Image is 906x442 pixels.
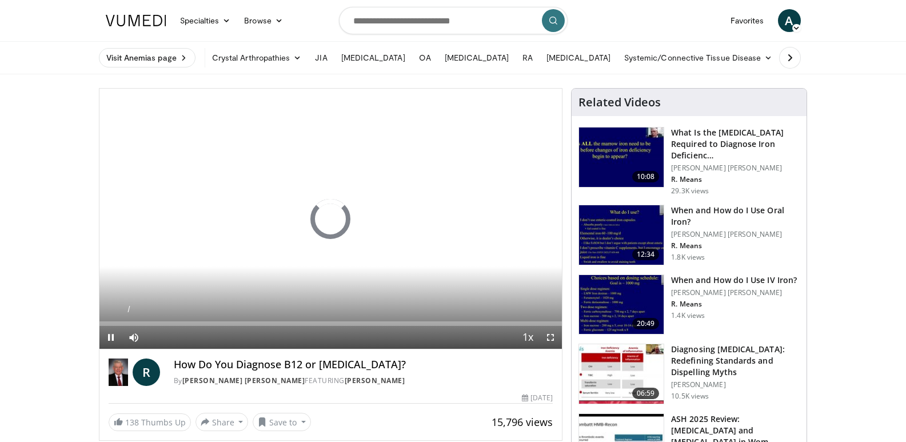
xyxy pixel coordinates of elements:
[578,274,800,335] a: 20:49 When and How do I Use IV Iron? [PERSON_NAME] [PERSON_NAME] R. Means 1.4K views
[671,344,800,378] h3: Diagnosing [MEDICAL_DATA]: Redefining Standards and Dispelling Myths
[195,413,249,431] button: Share
[578,344,800,404] a: 06:59 Diagnosing [MEDICAL_DATA]: Redefining Standards and Dispelling Myths [PERSON_NAME] 10.5K views
[128,305,130,314] span: /
[671,205,800,228] h3: When and How do I Use Oral Iron?
[109,413,191,431] a: 138 Thumbs Up
[778,9,801,32] a: A
[492,415,553,429] span: 15,796 views
[122,326,145,349] button: Mute
[99,89,562,349] video-js: Video Player
[339,7,568,34] input: Search topics, interventions
[109,359,128,386] img: Dr. Robert T. Means Jr.
[671,164,800,173] p: [PERSON_NAME] [PERSON_NAME]
[174,376,553,386] div: By FEATURING
[671,311,705,320] p: 1.4K views
[671,300,797,309] p: R. Means
[237,9,290,32] a: Browse
[334,46,412,69] a: [MEDICAL_DATA]
[671,175,800,184] p: R. Means
[671,186,709,196] p: 29.3K views
[671,274,797,286] h3: When and How do I Use IV Iron?
[671,127,800,161] h3: What Is the [MEDICAL_DATA] Required to Diagnose Iron Deficienc…
[579,205,664,265] img: 4e9eeae5-b6a7-41be-a190-5c4e432274eb.150x105_q85_crop-smart_upscale.jpg
[106,15,166,26] img: VuMedi Logo
[308,46,334,69] a: JIA
[412,46,438,69] a: OA
[173,9,238,32] a: Specialties
[671,380,800,389] p: [PERSON_NAME]
[253,413,311,431] button: Save to
[133,359,160,386] a: R
[671,241,800,250] p: R. Means
[345,376,405,385] a: [PERSON_NAME]
[632,171,660,182] span: 10:08
[99,321,562,326] div: Progress Bar
[579,128,664,187] img: 15adaf35-b496-4260-9f93-ea8e29d3ece7.150x105_q85_crop-smart_upscale.jpg
[671,392,709,401] p: 10.5K views
[522,393,553,403] div: [DATE]
[671,288,797,297] p: [PERSON_NAME] [PERSON_NAME]
[579,344,664,404] img: f7929ac2-4813-417a-bcb3-dbabb01c513c.150x105_q85_crop-smart_upscale.jpg
[632,318,660,329] span: 20:49
[671,253,705,262] p: 1.8K views
[632,249,660,260] span: 12:34
[671,230,800,239] p: [PERSON_NAME] [PERSON_NAME]
[205,46,309,69] a: Crystal Arthropathies
[182,376,305,385] a: [PERSON_NAME] [PERSON_NAME]
[125,417,139,428] span: 138
[578,127,800,196] a: 10:08 What Is the [MEDICAL_DATA] Required to Diagnose Iron Deficienc… [PERSON_NAME] [PERSON_NAME]...
[617,46,779,69] a: Systemic/Connective Tissue Disease
[438,46,516,69] a: [MEDICAL_DATA]
[174,359,553,371] h4: How Do You Diagnose B12 or [MEDICAL_DATA]?
[99,326,122,349] button: Pause
[99,48,195,67] a: Visit Anemias page
[579,275,664,335] img: 210b7036-983c-4937-bd73-ab58786e5846.150x105_q85_crop-smart_upscale.jpg
[578,205,800,265] a: 12:34 When and How do I Use Oral Iron? [PERSON_NAME] [PERSON_NAME] R. Means 1.8K views
[632,388,660,399] span: 06:59
[516,46,540,69] a: RA
[540,46,617,69] a: [MEDICAL_DATA]
[516,326,539,349] button: Playback Rate
[539,326,562,349] button: Fullscreen
[578,95,661,109] h4: Related Videos
[724,9,771,32] a: Favorites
